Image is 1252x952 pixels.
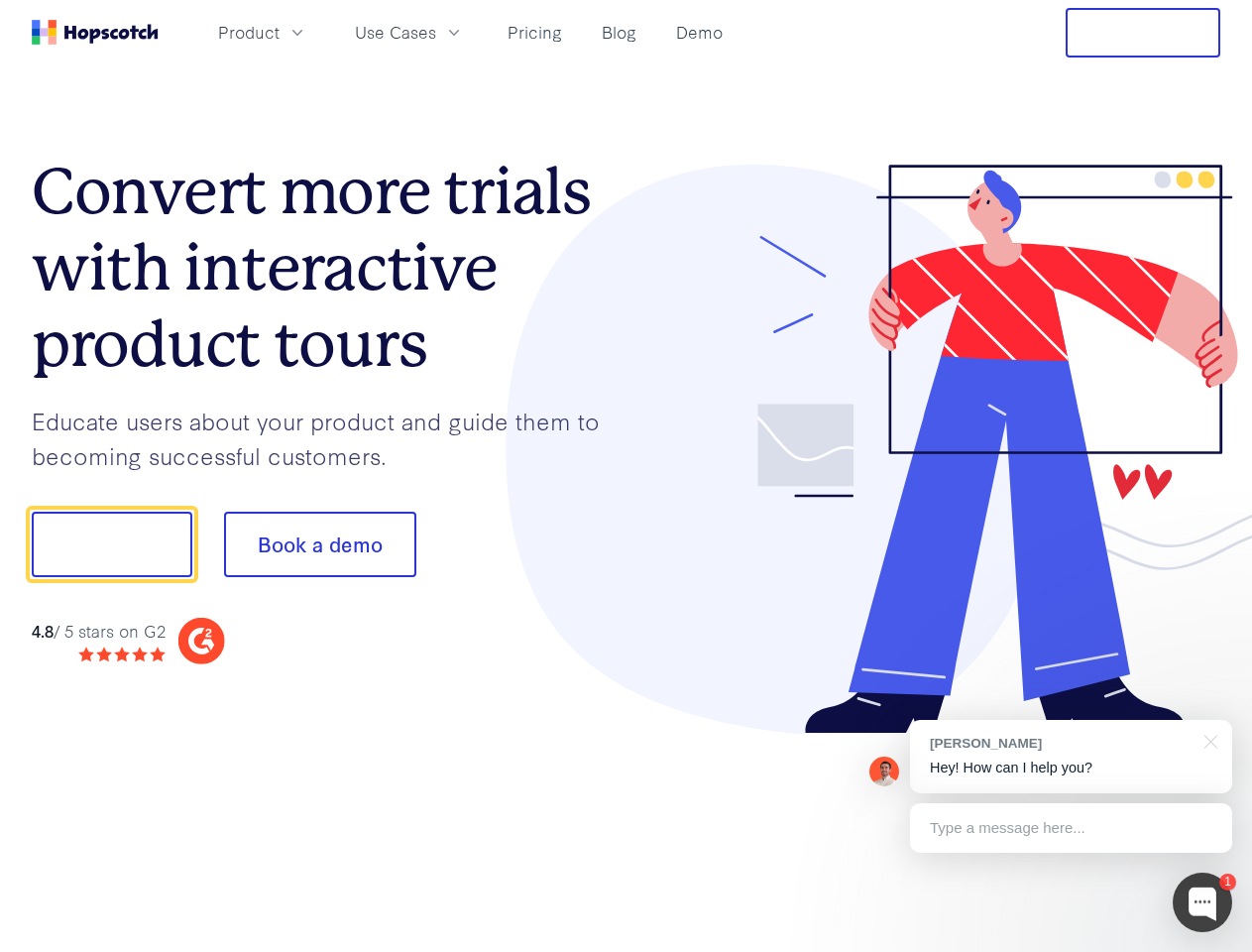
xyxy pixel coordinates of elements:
button: Book a demo [224,512,416,577]
button: Use Cases [343,16,476,49]
p: Educate users about your product and guide them to becoming successful customers. [32,404,626,472]
span: Product [218,20,280,45]
a: Demo [668,16,731,49]
div: [PERSON_NAME] [930,734,1193,753]
a: Blog [594,16,644,49]
div: 1 [1219,874,1236,891]
button: Product [206,16,319,49]
img: Mark Spera [869,757,899,786]
span: Use Cases [355,20,436,45]
button: Free Trial [1066,8,1220,58]
strong: 4.8 [32,619,54,642]
p: Hey! How can I help you? [930,758,1212,778]
a: Home [32,20,159,45]
a: Pricing [500,16,570,49]
div: / 5 stars on G2 [32,619,166,644]
h1: Convert more trials with interactive product tours [32,154,626,382]
div: Type a message here... [910,803,1232,853]
button: Show me! [32,512,192,577]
